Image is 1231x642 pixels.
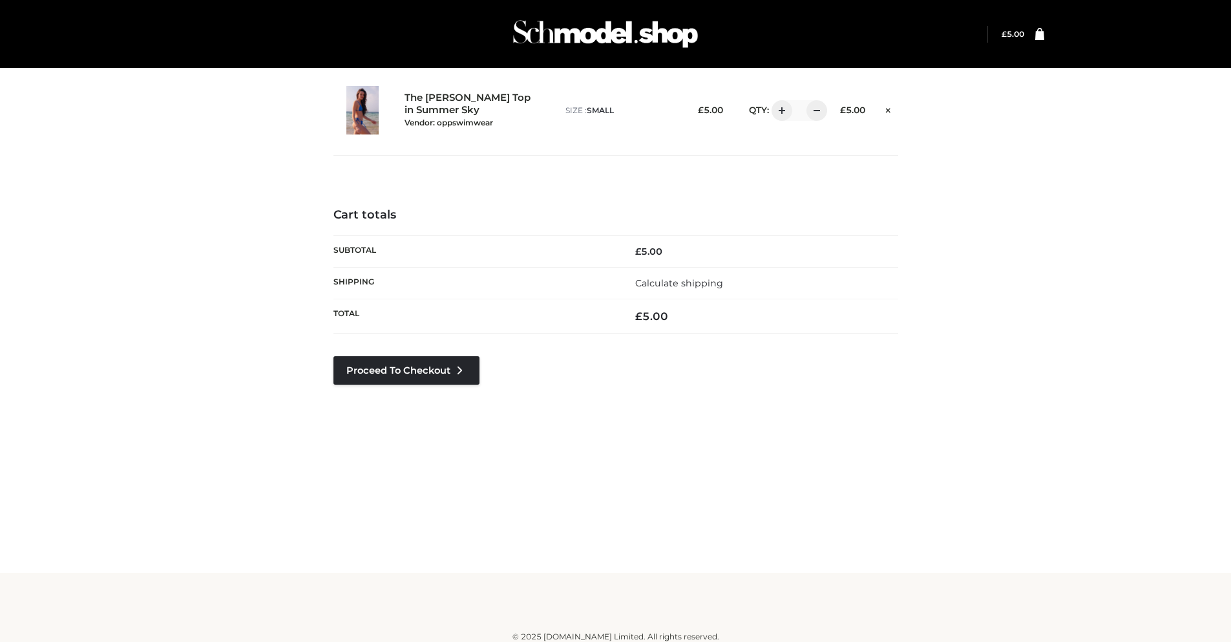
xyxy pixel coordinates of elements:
[635,310,668,323] bdi: 5.00
[698,105,704,115] span: £
[509,8,702,59] img: Schmodel Admin 964
[1002,29,1024,39] a: £5.00
[635,246,662,257] bdi: 5.00
[333,208,898,222] h4: Cart totals
[635,277,723,289] a: Calculate shipping
[333,356,479,385] a: Proceed to Checkout
[587,105,614,115] span: SMALL
[405,92,538,128] a: The [PERSON_NAME] Top in Summer SkyVendor: oppswimwear
[1002,29,1024,39] bdi: 5.00
[635,246,641,257] span: £
[405,118,493,127] small: Vendor: oppswimwear
[1002,29,1007,39] span: £
[333,235,616,267] th: Subtotal
[565,105,676,116] p: size :
[736,100,818,121] div: QTY:
[635,310,642,323] span: £
[840,105,846,115] span: £
[840,105,865,115] bdi: 5.00
[333,267,616,299] th: Shipping
[878,100,898,117] a: Remove this item
[698,105,723,115] bdi: 5.00
[333,299,616,334] th: Total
